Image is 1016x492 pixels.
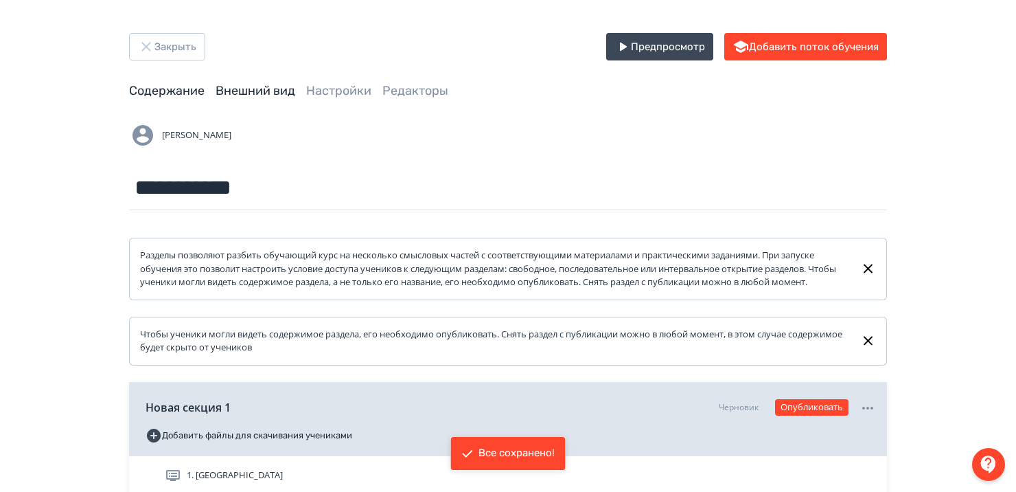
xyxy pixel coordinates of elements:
a: Внешний вид [216,83,295,98]
span: 1. Kaiten [187,469,283,482]
a: Настройки [306,83,371,98]
button: Закрыть [129,33,205,60]
button: Добавить поток обучения [724,33,887,60]
div: Разделы позволяют разбить обучающий курс на несколько смысловых частей с соответствующими материа... [140,249,849,289]
span: Новая секция 1 [146,399,231,416]
button: Опубликовать [775,399,848,416]
span: [PERSON_NAME] [162,128,231,142]
button: Добавить файлы для скачивания учениками [146,425,352,447]
div: Черновик [719,401,759,414]
div: Чтобы ученики могли видеть содержимое раздела, его необходимо опубликовать. Снять раздел с публик... [140,328,849,355]
div: Все сохранено! [478,447,555,460]
button: Предпросмотр [606,33,713,60]
a: Содержание [129,83,205,98]
a: Редакторы [382,83,448,98]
